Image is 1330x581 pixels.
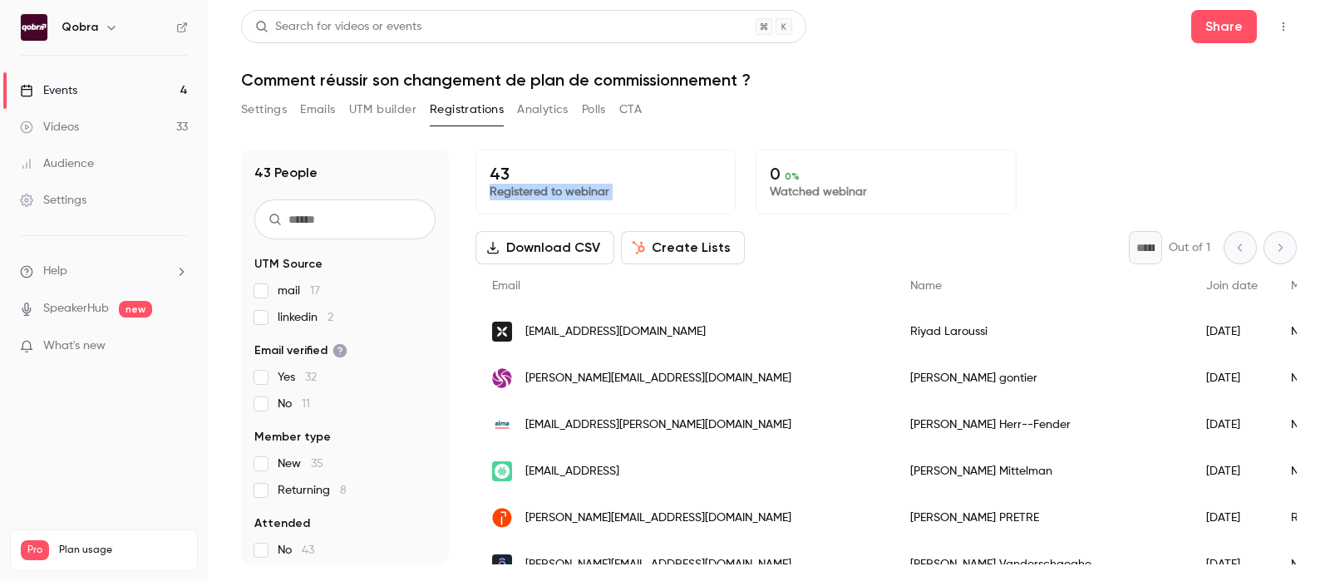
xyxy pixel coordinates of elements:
[305,372,317,383] span: 32
[20,82,77,99] div: Events
[20,263,188,280] li: help-dropdown-opener
[894,448,1190,495] div: [PERSON_NAME] Mittelman
[525,510,791,527] span: [PERSON_NAME][EMAIL_ADDRESS][DOMAIN_NAME]
[278,542,314,559] span: No
[241,96,287,123] button: Settings
[20,119,79,135] div: Videos
[278,482,347,499] span: Returning
[254,429,331,446] span: Member type
[255,18,421,36] div: Search for videos or events
[490,184,722,200] p: Registered to webinar
[894,355,1190,401] div: [PERSON_NAME] gontier
[525,370,791,387] span: [PERSON_NAME][EMAIL_ADDRESS][DOMAIN_NAME]
[492,368,512,388] img: stoik.io
[1190,495,1274,541] div: [DATE]
[517,96,569,123] button: Analytics
[1191,10,1257,43] button: Share
[254,515,310,532] span: Attended
[62,19,98,36] h6: Qobra
[619,96,642,123] button: CTA
[300,96,335,123] button: Emails
[1190,308,1274,355] div: [DATE]
[910,280,942,292] span: Name
[492,508,512,528] img: quadient.com
[21,540,49,560] span: Pro
[349,96,416,123] button: UTM builder
[43,337,106,355] span: What's new
[894,495,1190,541] div: [PERSON_NAME] PRETRE
[492,461,512,481] img: modjo.ai
[490,164,722,184] p: 43
[278,369,317,386] span: Yes
[254,163,318,183] h1: 43 People
[328,312,333,323] span: 2
[20,192,86,209] div: Settings
[43,263,67,280] span: Help
[785,170,800,182] span: 0 %
[1206,280,1258,292] span: Join date
[278,455,323,472] span: New
[1190,401,1274,448] div: [DATE]
[254,342,347,359] span: Email verified
[302,544,314,556] span: 43
[278,283,320,299] span: mail
[525,463,619,480] span: [EMAIL_ADDRESS]
[340,485,347,496] span: 8
[894,401,1190,448] div: [PERSON_NAME] Herr--Fender
[525,556,791,574] span: [PERSON_NAME][EMAIL_ADDRESS][DOMAIN_NAME]
[525,323,706,341] span: [EMAIL_ADDRESS][DOMAIN_NAME]
[492,554,512,574] img: getclone.io
[525,416,791,434] span: [EMAIL_ADDRESS][PERSON_NAME][DOMAIN_NAME]
[492,415,512,435] img: getalma.eu
[43,300,109,318] a: SpeakerHub
[310,285,320,297] span: 17
[475,231,614,264] button: Download CSV
[621,231,745,264] button: Create Lists
[254,256,323,273] span: UTM Source
[59,544,187,557] span: Plan usage
[20,155,94,172] div: Audience
[119,301,152,318] span: new
[311,458,323,470] span: 35
[492,322,512,342] img: qonto.com
[302,398,310,410] span: 11
[278,396,310,412] span: No
[770,164,1002,184] p: 0
[582,96,606,123] button: Polls
[1190,448,1274,495] div: [DATE]
[1190,355,1274,401] div: [DATE]
[770,184,1002,200] p: Watched webinar
[241,70,1297,90] h1: Comment réussir son changement de plan de commissionnement ?
[894,308,1190,355] div: Riyad Laroussi
[278,309,333,326] span: linkedin
[492,280,520,292] span: Email
[21,14,47,41] img: Qobra
[1169,239,1210,256] p: Out of 1
[430,96,504,123] button: Registrations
